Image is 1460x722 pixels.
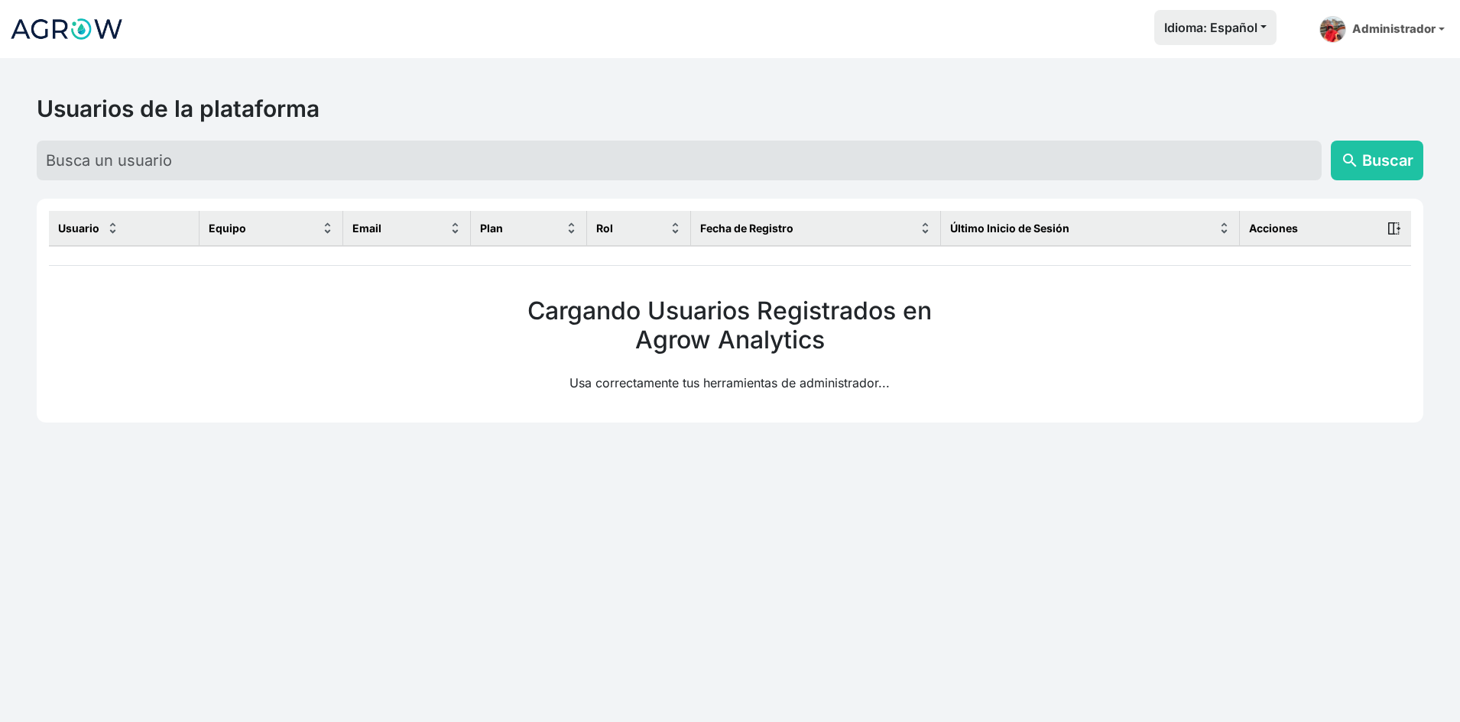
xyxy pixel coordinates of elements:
[322,222,333,234] img: sort
[449,222,461,234] img: sort
[209,220,246,236] span: Equipo
[566,222,577,234] img: sort
[1319,16,1346,43] img: admin-picture
[9,10,124,48] img: Logo
[700,220,793,236] span: Fecha de Registro
[107,222,118,234] img: sort
[596,220,613,236] span: Rol
[1218,222,1230,234] img: sort
[1387,221,1402,236] img: action
[1341,151,1359,170] span: search
[509,374,951,392] p: Usa correctamente tus herramientas de administrador...
[480,220,503,236] span: Plan
[37,95,1423,122] h2: Usuarios de la plataforma
[1249,220,1298,236] span: Acciones
[950,220,1069,236] span: Último Inicio de Sesión
[920,222,931,234] img: sort
[670,222,681,234] img: sort
[37,141,1322,180] input: Busca un usuario
[1362,149,1413,172] span: Buscar
[1331,141,1423,180] button: searchBuscar
[58,220,99,236] span: Usuario
[509,296,951,355] h2: Cargando Usuarios Registrados en Agrow Analytics
[1313,10,1451,49] a: Administrador
[1154,10,1277,45] button: Idioma: Español
[352,220,381,236] span: Email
